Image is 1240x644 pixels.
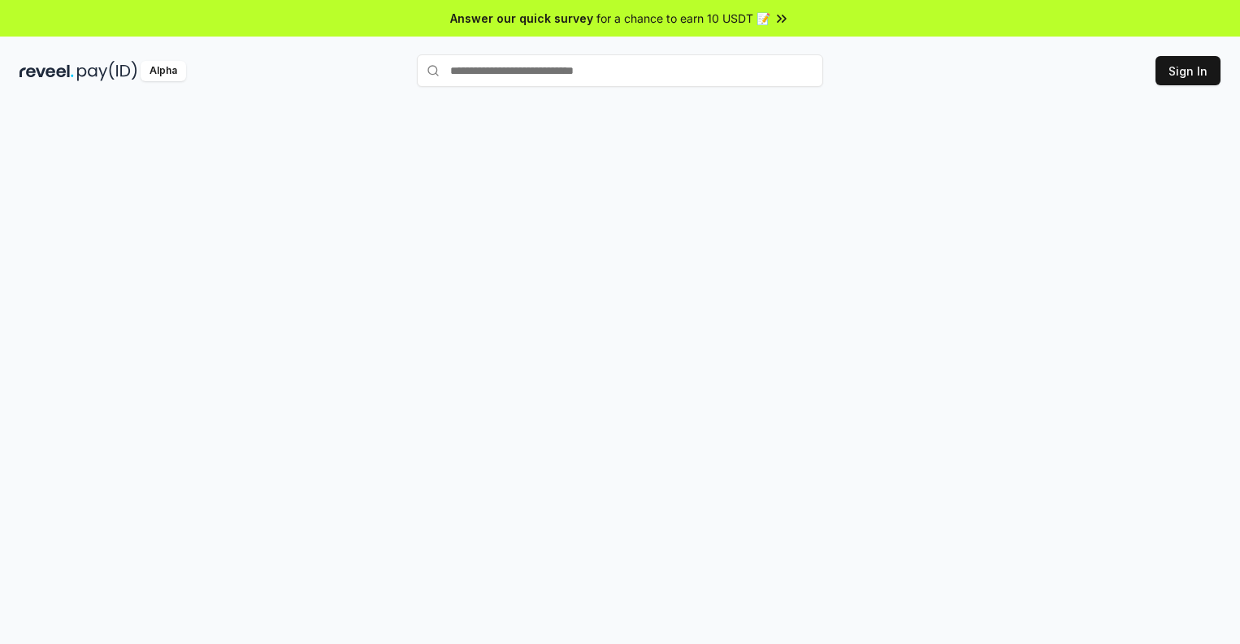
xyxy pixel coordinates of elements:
[1155,56,1220,85] button: Sign In
[596,10,770,27] span: for a chance to earn 10 USDT 📝
[77,61,137,81] img: pay_id
[20,61,74,81] img: reveel_dark
[141,61,186,81] div: Alpha
[450,10,593,27] span: Answer our quick survey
